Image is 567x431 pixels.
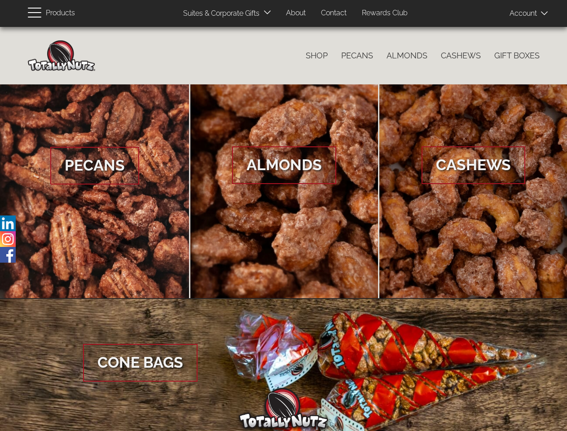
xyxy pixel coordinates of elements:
a: Suites & Corporate Gifts [176,5,262,22]
a: Rewards Club [355,4,414,22]
span: Almonds [232,146,336,184]
a: Contact [314,4,353,22]
a: About [279,4,312,22]
a: Cashews [434,46,488,65]
a: Gift Boxes [488,46,546,65]
a: Pecans [334,46,380,65]
img: Totally Nutz Logo [239,388,329,429]
span: Cone Bags [83,344,198,382]
a: Almonds [190,84,378,299]
img: Home [28,40,95,71]
span: Cashews [422,146,525,184]
span: Pecans [50,147,139,185]
a: Shop [299,46,334,65]
a: Almonds [380,46,434,65]
span: Products [46,7,75,20]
